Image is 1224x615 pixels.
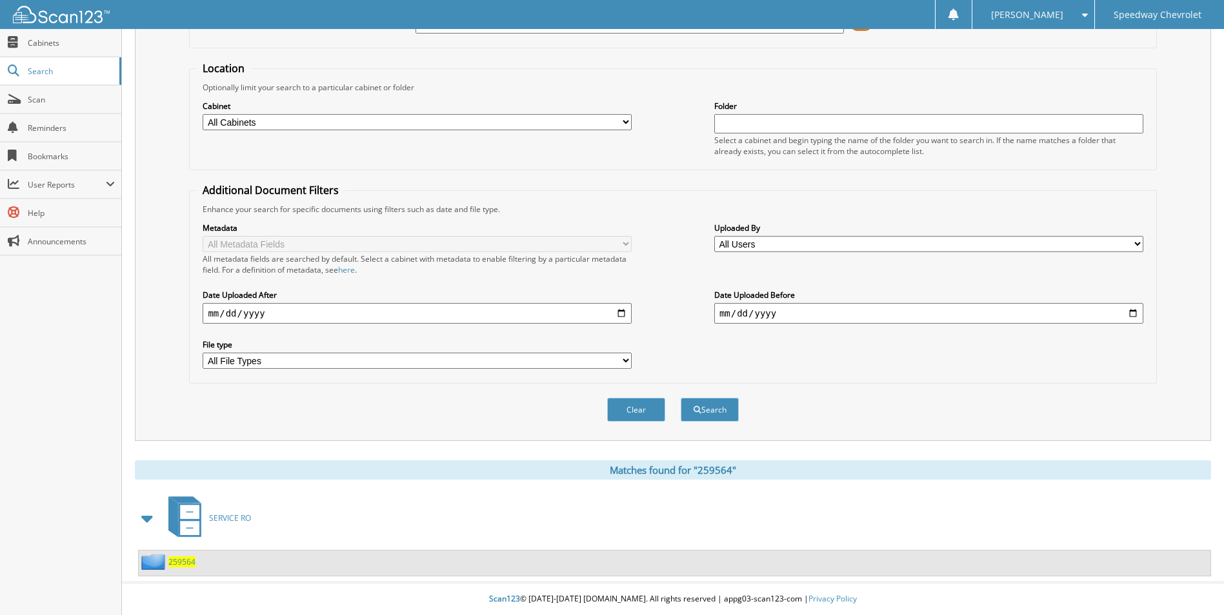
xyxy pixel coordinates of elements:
label: Uploaded By [714,222,1143,233]
span: Help [28,208,115,219]
button: Clear [607,398,665,422]
label: Date Uploaded After [203,289,632,300]
a: Privacy Policy [808,593,857,604]
label: File type [203,339,632,350]
span: [PERSON_NAME] [991,11,1063,19]
button: Search [681,398,739,422]
span: User Reports [28,179,106,190]
span: Speedway Chevrolet [1114,11,1201,19]
iframe: Chat Widget [1159,553,1224,615]
label: Metadata [203,222,632,233]
span: Bookmarks [28,151,115,162]
label: Folder [714,101,1143,112]
input: end [714,303,1143,324]
legend: Additional Document Filters [196,183,345,197]
span: Search [28,66,113,77]
a: SERVICE RO [161,493,251,543]
a: 259564 [168,556,196,567]
span: SERVICE RO [209,512,251,523]
label: Date Uploaded Before [714,289,1143,300]
input: start [203,303,632,324]
img: scan123-logo-white.svg [13,6,110,23]
span: Reminders [28,122,115,133]
legend: Location [196,61,251,75]
a: here [338,264,355,275]
span: Scan [28,94,115,105]
div: Optionally limit your search to a particular cabinet or folder [196,82,1149,93]
label: Cabinet [203,101,632,112]
span: Scan123 [489,593,520,604]
span: Announcements [28,236,115,247]
div: Select a cabinet and begin typing the name of the folder you want to search in. If the name match... [714,135,1143,157]
img: folder2.png [141,554,168,570]
div: Enhance your search for specific documents using filters such as date and file type. [196,204,1149,215]
div: Matches found for "259564" [135,460,1211,480]
div: All metadata fields are searched by default. Select a cabinet with metadata to enable filtering b... [203,253,632,275]
span: Cabinets [28,37,115,48]
div: © [DATE]-[DATE] [DOMAIN_NAME]. All rights reserved | appg03-scan123-com | [122,583,1224,615]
